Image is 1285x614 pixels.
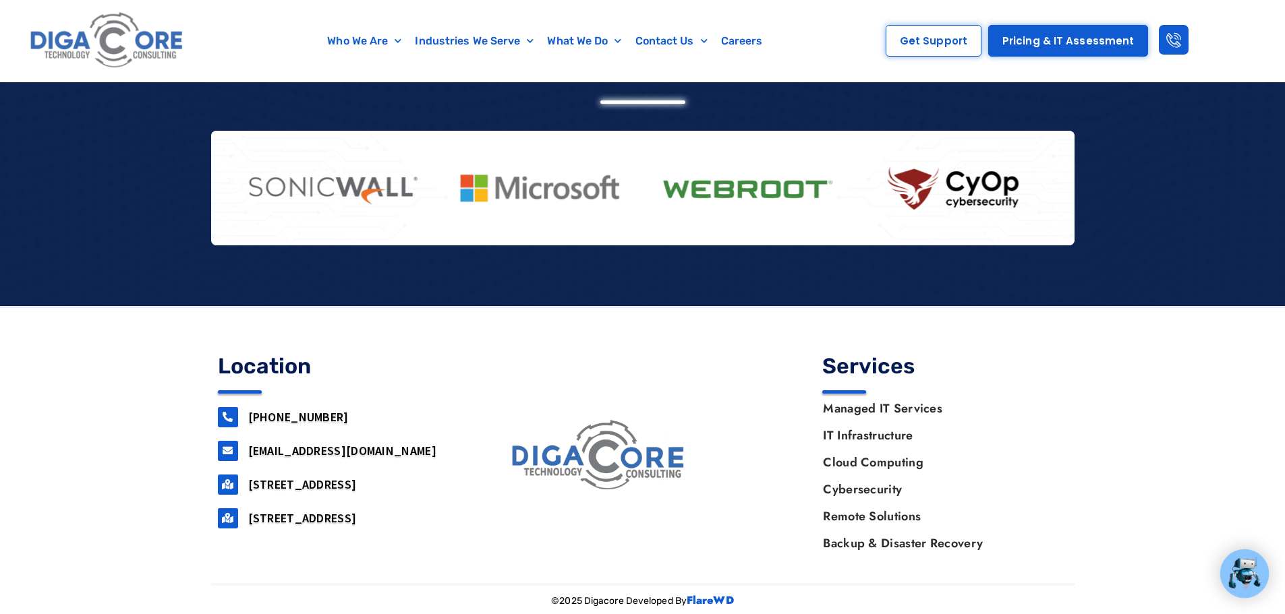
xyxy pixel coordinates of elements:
a: Get Support [886,25,981,57]
span: Pricing & IT Assessment [1002,36,1134,46]
h4: Location [218,355,463,377]
a: support@digacore.com [218,441,238,461]
a: 2917 Penn Forest Blvd, Roanoke, VA 24018 [218,508,238,528]
img: digacore logo [507,415,692,497]
img: Microsoft Logo [449,166,630,211]
h4: Services [822,355,1068,377]
a: Cloud Computing [809,449,1067,476]
a: Backup & Disaster Recovery [809,530,1067,557]
a: What We Do [540,26,628,57]
a: [STREET_ADDRESS] [248,510,357,526]
a: Careers [714,26,770,57]
a: Contact Us [629,26,714,57]
a: [STREET_ADDRESS] [248,477,357,492]
a: 160 airport road, Suite 201, Lakewood, NJ, 08701 [218,474,238,495]
a: Remote Solutions [809,503,1067,530]
nav: Menu [809,395,1067,557]
img: Digacore logo 1 [26,7,188,75]
p: ©2025 Digacore Developed By [211,591,1075,611]
a: [PHONE_NUMBER] [248,409,349,425]
a: 732-646-5725 [218,407,238,427]
a: IT Infrastructure [809,422,1067,449]
a: Industries We Serve [408,26,540,57]
a: Who We Are [320,26,408,57]
img: sonicwall logo [241,166,422,210]
a: [EMAIL_ADDRESS][DOMAIN_NAME] [248,443,436,458]
a: Pricing & IT Assessment [988,25,1148,57]
span: Get Support [900,36,967,46]
a: Managed IT Services [809,395,1067,422]
a: Cybersecurity [809,476,1067,503]
img: webroot logo [657,166,838,210]
a: FlareWD [687,592,734,608]
nav: Menu [253,26,838,57]
img: CyOp Cybersecurity [865,154,1046,221]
